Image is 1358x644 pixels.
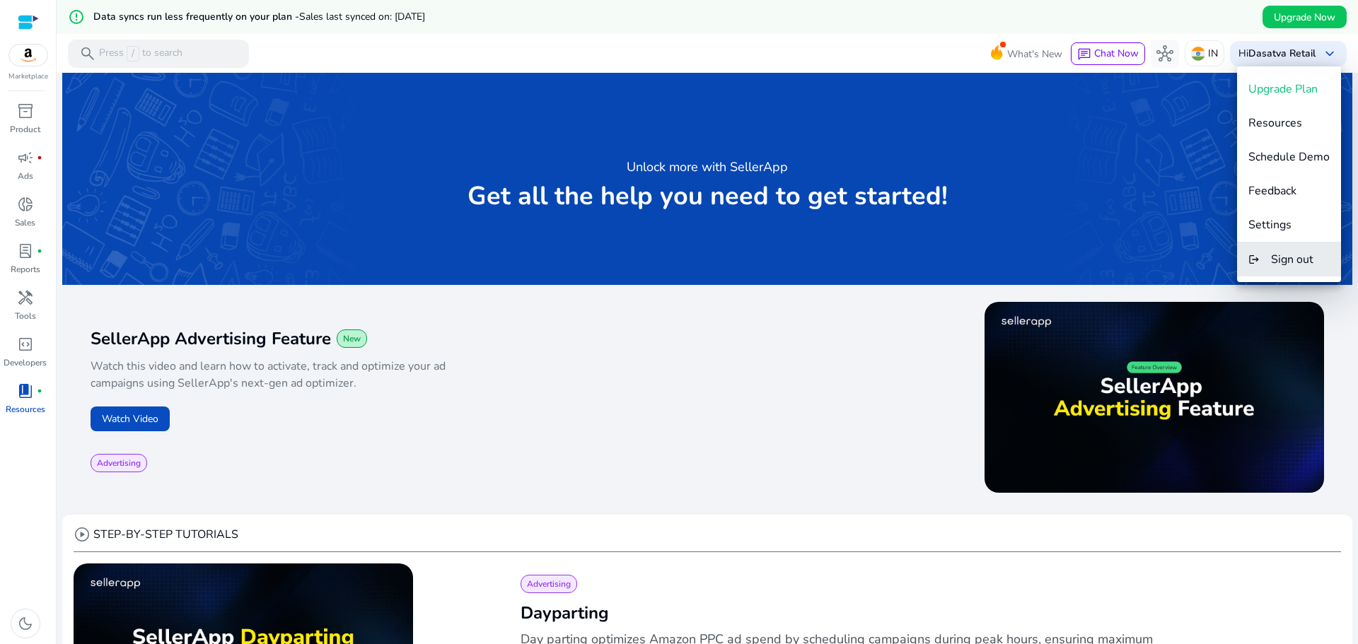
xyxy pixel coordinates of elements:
[1248,251,1260,268] mat-icon: logout
[1248,183,1296,199] span: Feedback
[1248,81,1318,97] span: Upgrade Plan
[1248,115,1302,131] span: Resources
[1271,252,1313,267] span: Sign out
[1248,217,1292,233] span: Settings
[1248,149,1330,165] span: Schedule Demo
